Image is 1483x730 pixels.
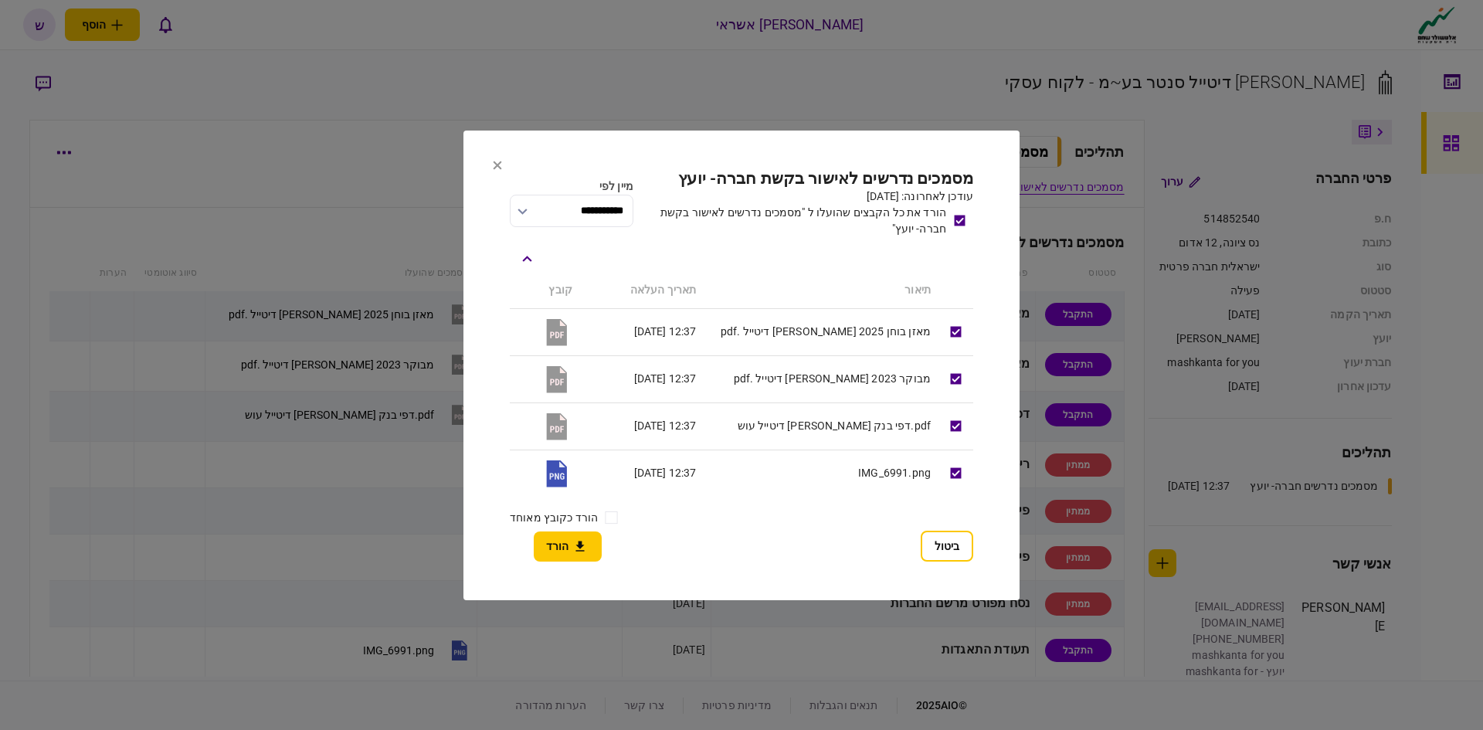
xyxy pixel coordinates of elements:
label: הורד כקובץ מאוחד [510,510,598,526]
td: IMG_6991.png [704,450,938,497]
div: עודכן לאחרונה: [DATE] [641,188,973,205]
td: 12:37 [DATE] [580,450,704,497]
div: מיין לפי [510,178,633,195]
button: ביטול [921,531,973,562]
td: מבוקר 2023 [PERSON_NAME] דיטייל .pdf [704,355,938,402]
h2: מסמכים נדרשים לאישור בקשת חברה- יועץ [641,169,973,188]
td: 12:37 [DATE] [580,308,704,355]
td: מאזן בוחן 2025 [PERSON_NAME] דיטייל .pdf [704,308,938,355]
div: הורד את כל הקבצים שהועלו ל "מסמכים נדרשים לאישור בקשת חברה- יועץ" [641,205,946,237]
td: 12:37 [DATE] [580,355,704,402]
td: 12:37 [DATE] [580,402,704,450]
td: ‎⁨דפי בנק [PERSON_NAME] דיטייל עוש ⁩.pdf [704,402,938,450]
th: תאריך העלאה [580,273,704,309]
th: קובץ [510,273,580,309]
th: תיאור [704,273,938,309]
button: הורד [534,531,602,562]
